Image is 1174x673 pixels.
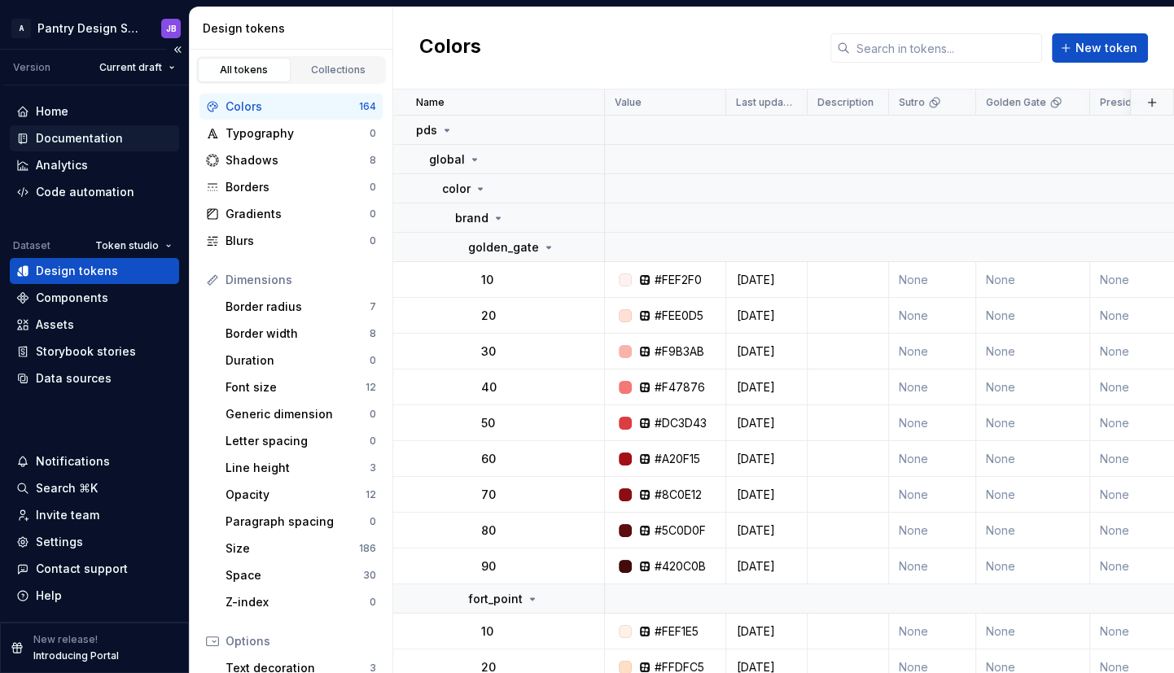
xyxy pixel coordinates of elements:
a: Opacity12 [219,482,383,508]
a: Font size12 [219,374,383,400]
a: Border radius7 [219,294,383,320]
div: 0 [370,208,376,221]
div: 0 [370,234,376,247]
p: 80 [481,522,496,539]
div: Components [36,290,108,306]
div: 7 [370,300,376,313]
a: Size186 [219,535,383,562]
td: None [976,614,1090,649]
p: Introducing Portal [33,649,119,662]
a: Documentation [10,125,179,151]
a: Design tokens [10,258,179,284]
div: JB [166,22,177,35]
h2: Colors [419,33,481,63]
div: Collections [298,63,379,76]
a: Letter spacing0 [219,428,383,454]
p: Presidio [1100,96,1141,109]
div: Border radius [226,299,370,315]
button: Collapse sidebar [166,38,189,61]
p: 10 [481,272,493,288]
a: Typography0 [199,120,383,146]
div: Letter spacing [226,433,370,449]
div: [DATE] [727,272,806,288]
button: Token studio [88,234,179,257]
div: Analytics [36,157,88,173]
div: #FEF2F0 [655,272,702,288]
p: color [442,181,471,197]
a: Gradients0 [199,201,383,227]
div: Invite team [36,507,99,523]
a: Code automation [10,179,179,205]
div: Space [226,567,363,583]
p: Name [416,96,445,109]
button: Current draft [92,56,182,79]
div: Design tokens [203,20,386,37]
div: 8 [370,327,376,340]
td: None [889,441,976,477]
div: 30 [363,569,376,582]
p: 90 [481,558,496,575]
div: Documentation [36,130,123,146]
td: None [976,513,1090,548]
p: brand [455,210,488,226]
button: APantry Design SystemJB [3,11,186,46]
a: Z-index0 [219,589,383,615]
p: 70 [481,487,496,503]
div: Gradients [226,206,370,222]
td: None [976,298,1090,334]
div: Duration [226,352,370,369]
div: Dataset [13,239,50,252]
a: Assets [10,312,179,338]
div: [DATE] [727,451,806,467]
div: Help [36,588,62,604]
div: #F9B3AB [655,343,704,360]
td: None [976,477,1090,513]
a: Duration0 [219,347,383,374]
div: Borders [226,179,370,195]
div: #DC3D43 [655,415,707,431]
div: #5C0D0F [655,522,706,539]
button: Help [10,583,179,609]
div: 0 [370,435,376,448]
div: [DATE] [727,343,806,360]
a: Generic dimension0 [219,401,383,427]
p: Last updated [736,96,794,109]
p: 50 [481,415,495,431]
td: None [889,548,976,584]
p: 10 [481,623,493,640]
td: None [976,334,1090,369]
button: New token [1052,33,1148,63]
div: [DATE] [727,558,806,575]
div: Border width [226,326,370,342]
a: Borders0 [199,174,383,200]
div: Pantry Design System [37,20,142,37]
div: Code automation [36,184,134,200]
button: Contact support [10,556,179,582]
td: None [976,441,1090,477]
div: 164 [359,100,376,113]
button: Search ⌘K [10,475,179,501]
a: Invite team [10,502,179,528]
p: 40 [481,379,497,395]
div: Paragraph spacing [226,513,370,530]
div: 3 [370,461,376,474]
td: None [889,334,976,369]
div: [DATE] [727,487,806,503]
div: 8 [370,154,376,167]
div: [DATE] [727,379,806,395]
div: Contact support [36,561,128,577]
div: 0 [370,515,376,528]
div: Data sources [36,370,112,387]
td: None [889,513,976,548]
td: None [976,405,1090,441]
div: Line height [226,460,370,476]
div: Font size [226,379,366,395]
div: Dimensions [226,272,376,288]
div: Shadows [226,152,370,168]
div: 12 [366,488,376,501]
div: All tokens [204,63,285,76]
td: None [889,477,976,513]
a: Settings [10,529,179,555]
td: None [889,262,976,298]
a: Border width8 [219,321,383,347]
